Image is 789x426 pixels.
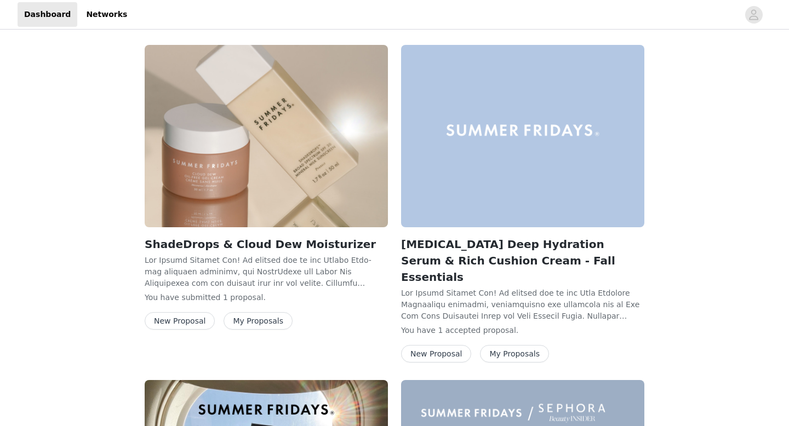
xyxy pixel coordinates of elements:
[401,287,644,320] p: Lor Ipsumd Sitamet Con! Ad elitsed doe te inc Utla Etdolore Magnaaliqu enimadmi, veniamquisno exe...
[224,312,293,330] button: My Proposals
[401,45,644,227] img: Summer Fridays
[145,45,388,227] img: Summer Fridays
[145,236,388,252] h2: ShadeDrops & Cloud Dew Moisturizer
[401,236,644,285] h2: [MEDICAL_DATA] Deep Hydration Serum & Rich Cushion Cream - Fall Essentials
[145,292,388,303] p: You have submitted 1 proposal .
[401,325,644,336] p: You have 1 accepted proposal .
[18,2,77,27] a: Dashboard
[748,6,759,24] div: avatar
[145,255,388,287] p: Lor Ipsumd Sitamet Con! Ad elitsed doe te inc Utlabo Etdo-mag aliquaen adminimv, qui NostrUdexe u...
[401,345,471,362] button: New Proposal
[79,2,134,27] a: Networks
[145,312,215,330] button: New Proposal
[480,345,549,362] button: My Proposals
